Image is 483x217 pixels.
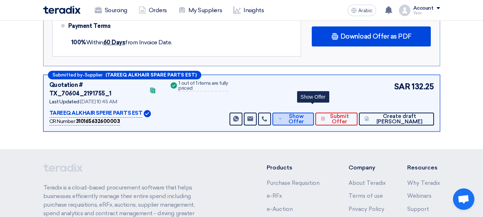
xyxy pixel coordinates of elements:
a: Sourcing [89,3,133,18]
font: My Suppliers [188,7,222,14]
img: Teradix logo [43,6,80,14]
a: Orders [133,3,173,18]
font: - [83,73,85,78]
font: Supplier [85,72,103,78]
font: from Invoice Date. [125,39,172,46]
font: 310165632600003 [76,118,120,124]
font: Resources [407,164,438,171]
font: Download Offer as PDF [340,33,411,40]
font: SAR [394,82,410,92]
font: 1 out of 1 items are fully priced [178,80,228,91]
img: Verified Account [144,110,151,117]
font: Quotation # TX_70604_2191755_1 [49,82,112,97]
font: Within [86,39,103,46]
img: profile_test.png [399,5,410,16]
font: CR Number: [49,118,76,124]
div: Open chat [453,188,474,210]
font: Products [267,164,292,171]
a: e-RFx [267,193,282,199]
button: Show Offer [272,113,314,125]
font: [DATE] 10:45 AM [80,99,117,105]
font: Submit Offer [330,113,349,125]
button: Arabic [348,5,376,16]
a: Insights [228,3,270,18]
font: Insights [243,7,264,14]
font: Company [349,164,375,171]
font: Orders [149,7,167,14]
a: About Teradix [349,180,386,186]
a: My Suppliers [173,3,228,18]
a: Why Teradix [407,180,440,186]
font: Show Offer [289,113,304,125]
a: Terms of use [349,193,383,199]
a: Support [407,206,429,212]
font: Account [413,5,434,11]
font: Yasir [413,11,422,15]
font: Last Updated [49,99,79,105]
div: Show Offer [297,91,329,103]
font: Sourcing [105,7,127,14]
font: Arabic [358,8,373,14]
font: (TAREEQ ALKHAIR SPARE PARTS EST) [105,72,197,78]
font: Payment Terms [68,23,111,29]
a: e-Auction [267,206,293,212]
a: Privacy Policy [349,206,384,212]
a: Webinars [407,193,432,199]
a: Purchase Requisition [267,180,320,186]
font: 100% [71,39,86,46]
button: Submit Offer [315,113,358,125]
font: 60 Days [103,39,125,46]
font: Create draft [PERSON_NAME] [376,113,423,125]
button: Create draft [PERSON_NAME] [359,113,434,125]
font: TAREEQ ALKHAIR SPERE PARTS EST [49,110,143,116]
font: 132.25 [411,82,434,92]
font: Submitted by [53,72,83,78]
